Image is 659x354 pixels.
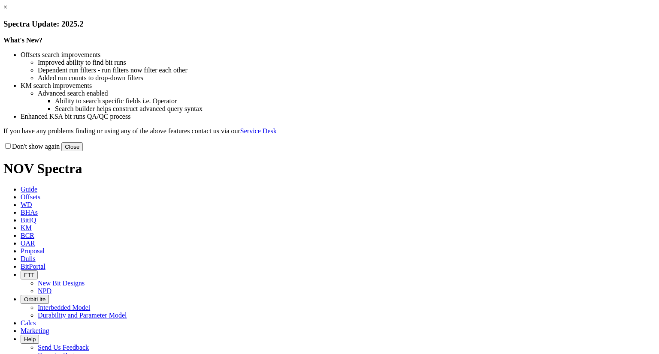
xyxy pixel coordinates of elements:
span: FTT [24,272,34,278]
li: Search builder helps construct advanced query syntax [55,105,656,113]
a: Durability and Parameter Model [38,312,127,319]
li: Ability to search specific fields i.e. Operator [55,97,656,105]
span: KM [21,224,32,231]
input: Don't show again [5,143,11,149]
span: BitPortal [21,263,45,270]
a: Send Us Feedback [38,344,89,351]
li: Enhanced KSA bit runs QA/QC process [21,113,656,120]
a: Service Desk [240,127,277,135]
label: Don't show again [3,143,60,150]
li: Offsets search improvements [21,51,656,59]
span: OAR [21,240,35,247]
li: Improved ability to find bit runs [38,59,656,66]
span: Calcs [21,319,36,327]
span: BCR [21,232,34,239]
p: If you have any problems finding or using any of the above features contact us via our [3,127,656,135]
a: New Bit Designs [38,279,85,287]
span: Dulls [21,255,36,262]
button: Close [61,142,83,151]
li: Advanced search enabled [38,90,656,97]
span: WD [21,201,32,208]
a: × [3,3,7,11]
h3: Spectra Update: 2025.2 [3,19,656,29]
span: BitIQ [21,216,36,224]
li: KM search improvements [21,82,656,90]
span: Help [24,336,36,342]
span: Marketing [21,327,49,334]
a: NPD [38,287,51,294]
span: BHAs [21,209,38,216]
strong: What's New? [3,36,42,44]
li: Added run counts to drop-down filters [38,74,656,82]
a: Interbedded Model [38,304,90,311]
h1: NOV Spectra [3,161,656,177]
li: Dependent run filters - run filters now filter each other [38,66,656,74]
span: Proposal [21,247,45,255]
span: Guide [21,186,37,193]
span: Offsets [21,193,40,201]
span: OrbitLite [24,296,45,303]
